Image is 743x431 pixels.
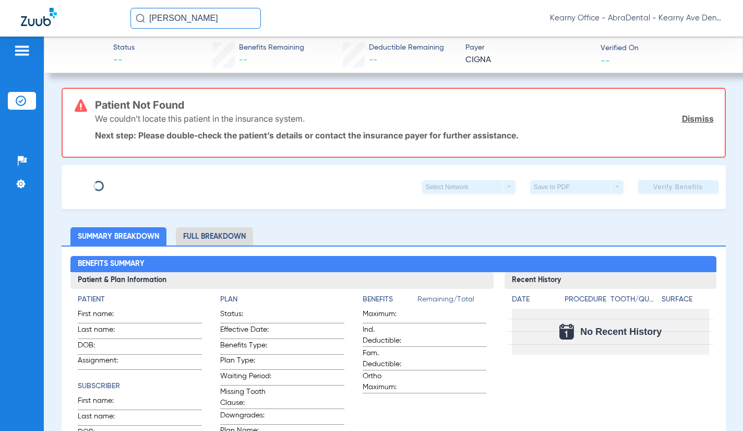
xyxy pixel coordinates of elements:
span: Downgrades: [220,410,271,424]
a: Dismiss [682,113,714,124]
img: hamburger-icon [14,44,30,57]
h3: Patient & Plan Information [70,272,494,289]
h2: Benefits Summary [70,256,716,273]
app-breakdown-title: Procedure [565,294,607,309]
span: No Recent History [580,327,662,337]
span: Last name: [78,411,129,425]
h4: Plan [220,294,344,305]
span: Waiting Period: [220,371,271,385]
span: Effective Date: [220,324,271,339]
span: Status [113,42,135,53]
span: Plan Type: [220,355,271,369]
h4: Date [512,294,556,305]
span: CIGNA [465,54,591,67]
span: First name: [78,395,129,410]
app-breakdown-title: Benefits [363,294,417,309]
span: Assignment: [78,355,129,369]
img: Search Icon [136,14,145,23]
li: Summary Breakdown [70,227,166,246]
span: Last name: [78,324,129,339]
app-breakdown-title: Tooth/Quad [610,294,658,309]
span: Payer [465,42,591,53]
app-breakdown-title: Date [512,294,556,309]
h4: Subscriber [78,381,202,392]
img: error-icon [75,99,87,112]
span: DOB: [78,340,129,354]
h4: Procedure [565,294,607,305]
span: Fam. Deductible: [363,348,414,370]
input: Search for patients [130,8,261,29]
span: -- [369,56,377,64]
h4: Tooth/Quad [610,294,658,305]
span: Benefits Remaining [239,42,304,53]
span: -- [239,56,247,64]
app-breakdown-title: Surface [662,294,709,309]
span: Status: [220,309,271,323]
span: Ortho Maximum: [363,371,414,393]
h4: Patient [78,294,202,305]
li: Full Breakdown [176,227,253,246]
span: Remaining/Total [417,294,487,309]
span: Benefits Type: [220,340,271,354]
h4: Surface [662,294,709,305]
iframe: Chat Widget [691,381,743,431]
span: -- [113,54,135,67]
img: Calendar [559,324,574,340]
span: Deductible Remaining [369,42,444,53]
p: Next step: Please double-check the patient’s details or contact the insurance payer for further a... [95,130,714,141]
h4: Benefits [363,294,417,305]
p: We couldn’t locate this patient in the insurance system. [95,113,305,124]
h3: Patient Not Found [95,100,714,110]
img: Zuub Logo [21,8,57,26]
span: Verified On [601,43,726,54]
span: Maximum: [363,309,414,323]
span: -- [601,55,610,66]
span: Missing Tooth Clause: [220,387,271,409]
span: Ind. Deductible: [363,324,414,346]
span: Kearny Office - AbraDental - Kearny Ave Dental, LLC - Kearny General [550,13,722,24]
span: First name: [78,309,129,323]
h3: Recent History [505,272,716,289]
